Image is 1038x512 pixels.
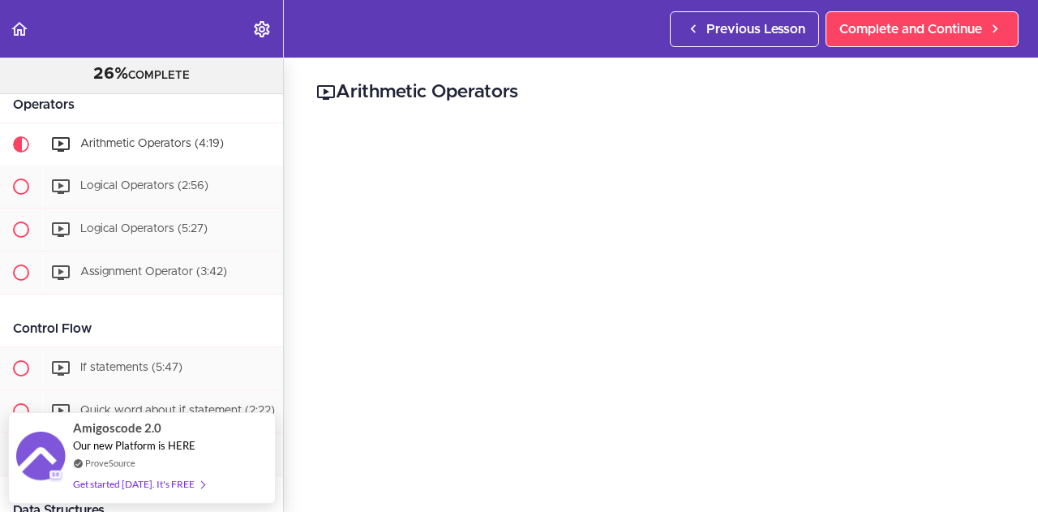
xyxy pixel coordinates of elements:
[80,223,208,234] span: Logical Operators (5:27)
[85,456,135,470] a: ProveSource
[10,19,29,39] svg: Back to course curriculum
[73,475,204,493] div: Get started [DATE]. It's FREE
[252,19,272,39] svg: Settings Menu
[20,64,263,85] div: COMPLETE
[839,19,982,39] span: Complete and Continue
[80,180,208,191] span: Logical Operators (2:56)
[706,19,805,39] span: Previous Lesson
[80,266,227,278] span: Assignment Operator (3:42)
[73,419,161,437] span: Amigoscode 2.0
[670,11,819,47] a: Previous Lesson
[16,432,65,484] img: provesource social proof notification image
[80,138,224,149] span: Arithmetic Operators (4:19)
[80,405,275,416] span: Quick word about if statement (2:22)
[316,79,1006,106] h2: Arithmetic Operators
[80,362,182,373] span: If statements (5:47)
[73,439,195,452] span: Our new Platform is HERE
[826,11,1019,47] a: Complete and Continue
[93,66,128,82] span: 26%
